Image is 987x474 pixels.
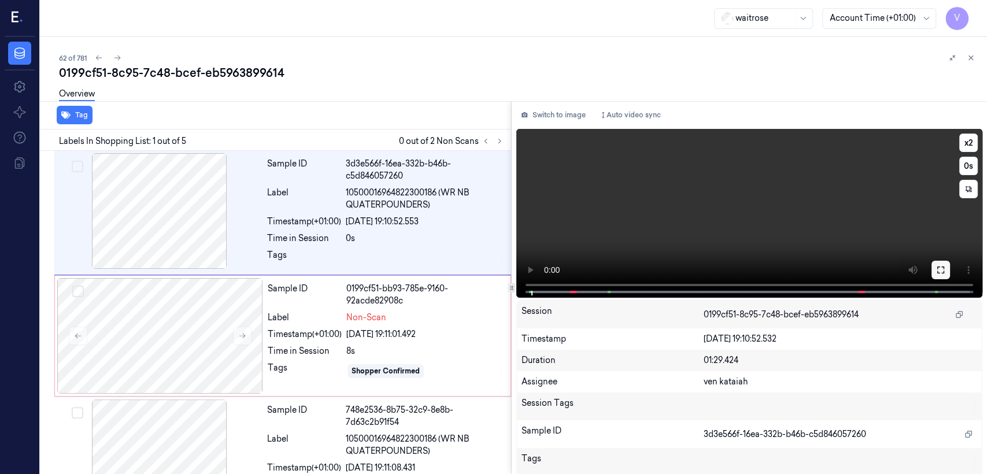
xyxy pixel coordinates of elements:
button: Select row [72,286,84,297]
button: 0s [959,157,978,175]
div: 8s [346,345,504,357]
span: Non-Scan [346,312,386,324]
div: Session [522,305,704,324]
button: Select row [72,161,83,172]
div: 748e2536-8b75-32c9-8e8b-7d63c2b91f54 [346,404,504,428]
div: [DATE] 19:10:52.532 [704,333,977,345]
div: Sample ID [522,425,704,443]
div: Shopper Confirmed [352,366,420,376]
div: Session Tags [522,397,704,416]
span: 0199cf51-8c95-7c48-bcef-eb5963899614 [704,309,859,321]
div: 0199cf51-8c95-7c48-bcef-eb5963899614 [59,65,978,81]
div: Duration [522,354,704,366]
div: 3d3e566f-16ea-332b-b46b-c5d846057260 [346,158,504,182]
div: Tags [268,362,342,380]
div: Timestamp (+01:00) [268,328,342,340]
span: 62 of 781 [59,53,87,63]
a: Overview [59,88,95,101]
div: Sample ID [267,158,341,182]
button: Auto video sync [595,106,666,124]
div: Timestamp (+01:00) [267,216,341,228]
div: [DATE] 19:10:52.553 [346,216,504,228]
div: Time in Session [268,345,342,357]
span: 10500016964822300186 (WR NB QUATERPOUNDERS) [346,433,504,457]
button: V [945,7,968,30]
div: Time in Session [267,232,341,245]
div: [DATE] 19:11:01.492 [346,328,504,340]
div: 0s [346,232,504,245]
button: Switch to image [516,106,590,124]
div: [DATE] 19:11:08.431 [346,462,504,474]
div: Label [268,312,342,324]
div: Tags [522,453,704,471]
div: Label [267,433,341,457]
div: Assignee [522,376,704,388]
span: 10500016964822300186 (WR NB QUATERPOUNDERS) [346,187,504,211]
button: x2 [959,134,978,152]
div: Tags [267,249,341,268]
div: Timestamp (+01:00) [267,462,341,474]
div: Sample ID [267,404,341,428]
span: 3d3e566f-16ea-332b-b46b-c5d846057260 [704,428,866,440]
div: ven kataiah [704,376,977,388]
div: Sample ID [268,283,342,307]
div: Label [267,187,341,211]
div: Timestamp [522,333,704,345]
span: 0 out of 2 Non Scans [399,134,507,148]
div: 0199cf51-bb93-785e-9160-92acde82908c [346,283,504,307]
span: Labels In Shopping List: 1 out of 5 [59,135,186,147]
div: 01:29.424 [704,354,977,366]
button: Select row [72,407,83,419]
button: Tag [57,106,93,124]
